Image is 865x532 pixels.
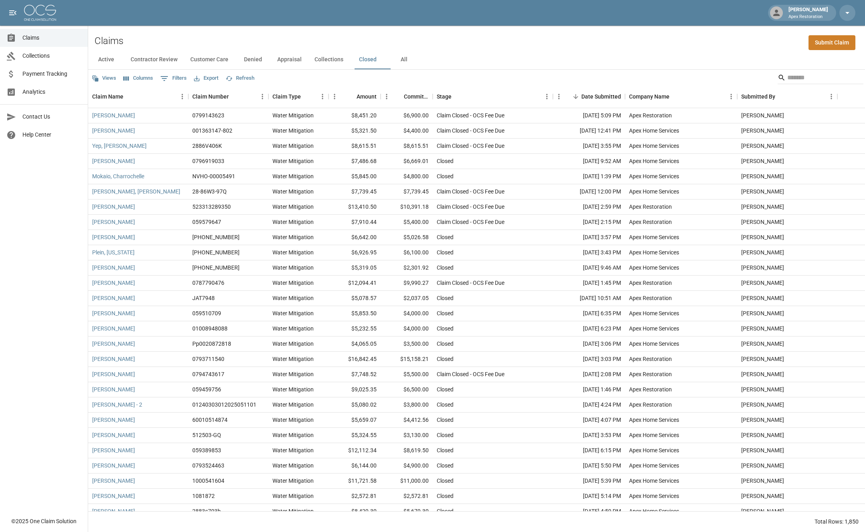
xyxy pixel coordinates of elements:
div: Water Mitigation [272,294,314,302]
div: 059510709 [192,309,221,317]
div: $4,412.56 [381,413,433,428]
div: Closed [437,385,454,393]
div: $4,900.00 [381,458,433,474]
div: Water Mitigation [272,203,314,211]
a: [PERSON_NAME] [92,233,135,241]
a: [PERSON_NAME] - 2 [92,401,142,409]
a: [PERSON_NAME] [92,461,135,470]
div: $6,642.00 [329,230,381,245]
div: Closed [437,416,454,424]
div: $2,572.81 [381,489,433,504]
div: $12,094.41 [329,276,381,291]
div: $5,659.07 [329,413,381,428]
div: $9,990.27 [381,276,433,291]
div: Date Submitted [581,85,621,108]
div: 0796919033 [192,157,224,165]
div: Committed Amount [381,85,433,108]
div: [DATE] 4:24 PM [553,397,625,413]
div: [DATE] 6:23 PM [553,321,625,337]
div: $4,800.00 [381,169,433,184]
button: Closed [350,50,386,69]
div: Connor Levi [741,385,784,393]
div: $7,739.45 [329,184,381,199]
button: Menu [725,91,737,103]
div: $5,679.30 [381,504,433,519]
a: [PERSON_NAME] [92,431,135,439]
div: [PERSON_NAME] [785,6,831,20]
button: Menu [541,91,553,103]
div: Claim Name [92,85,123,108]
a: [PERSON_NAME] [92,127,135,135]
a: [PERSON_NAME] [92,385,135,393]
div: Apex Restoration [629,370,672,378]
div: Claim Number [192,85,229,108]
div: Claim Closed - OCS Fee Due [437,370,504,378]
div: $5,845.00 [329,169,381,184]
span: Payment Tracking [22,70,81,78]
div: $8,615.51 [329,139,381,154]
div: $6,669.01 [381,154,433,169]
div: [DATE] 1:46 PM [553,382,625,397]
button: Sort [123,91,135,102]
div: Claim Closed - OCS Fee Due [437,111,504,119]
button: Menu [317,91,329,103]
div: 523313289350 [192,203,231,211]
div: Connor Levi [741,431,784,439]
div: Apex Restoration [629,294,672,302]
div: Water Mitigation [272,142,314,150]
div: $4,000.00 [381,306,433,321]
button: Menu [825,91,837,103]
button: Export [192,72,220,85]
div: Apex Restoration [629,401,672,409]
div: Search [778,71,863,86]
div: Water Mitigation [272,233,314,241]
div: Claim Closed - OCS Fee Due [437,279,504,287]
div: Closed [437,401,454,409]
button: Appraisal [271,50,308,69]
div: $6,900.00 [381,108,433,123]
div: 60010514874 [192,416,228,424]
div: Apex Restoration [629,385,672,393]
span: Help Center [22,131,81,139]
div: Claim Number [188,85,268,108]
div: $8,615.51 [381,139,433,154]
div: Apex Restoration [629,218,672,226]
div: [DATE] 1:45 PM [553,276,625,291]
div: Closed [437,233,454,241]
div: [DATE] 6:15 PM [553,443,625,458]
div: Connor Levi [741,248,784,256]
div: [DATE] 3:06 PM [553,337,625,352]
div: [DATE] 2:15 PM [553,215,625,230]
div: 0793524463 [192,461,224,470]
div: Water Mitigation [272,264,314,272]
a: Yep, [PERSON_NAME] [92,142,147,150]
div: Claim Closed - OCS Fee Due [437,187,504,195]
div: Apex Home Services [629,446,679,454]
div: 001363147-802 [192,127,232,135]
div: Amount [329,85,381,108]
div: Closed [437,309,454,317]
div: Claim Name [88,85,188,108]
div: Apex Home Services [629,324,679,332]
div: Connor Levi [741,294,784,302]
div: Connor Levi [741,370,784,378]
div: Company Name [629,85,669,108]
div: Water Mitigation [272,385,314,393]
div: Connor Levi [741,279,784,287]
div: Water Mitigation [272,416,314,424]
a: [PERSON_NAME] [92,111,135,119]
a: [PERSON_NAME] [92,477,135,485]
div: $10,391.18 [381,199,433,215]
div: [DATE] 5:14 PM [553,489,625,504]
a: [PERSON_NAME] [92,203,135,211]
div: $6,926.95 [329,245,381,260]
div: $4,000.00 [381,321,433,337]
div: 0799143623 [192,111,224,119]
button: Customer Care [184,50,235,69]
div: Closed [437,264,454,272]
div: Connor Levi [741,127,784,135]
div: Apex Home Services [629,127,679,135]
div: $8,429.30 [329,504,381,519]
div: [DATE] 9:46 AM [553,260,625,276]
button: Sort [345,91,357,102]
